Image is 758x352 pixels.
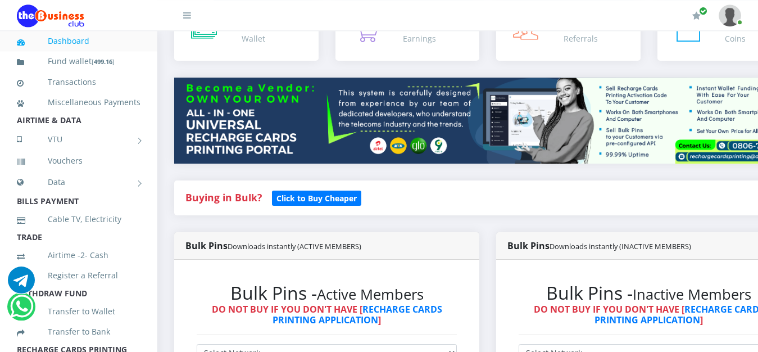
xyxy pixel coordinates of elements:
a: Click to Buy Cheaper [272,191,361,204]
a: Fund wallet[499.16] [17,48,140,75]
a: Chat for support [8,275,35,294]
b: Click to Buy Cheaper [276,193,357,204]
a: VTU [17,125,140,154]
a: ₦30.00/₦30 Earnings [335,4,480,61]
a: Data [17,168,140,196]
a: Register a Referral [17,263,140,288]
strong: Bulk Pins [185,240,361,252]
small: Downloads instantly (INACTIVE MEMBERS) [550,241,691,251]
a: 0/0 Referrals [496,4,641,61]
strong: Bulk Pins [507,240,691,252]
a: ₦499 Wallet [174,4,319,61]
b: 499.16 [94,57,112,66]
a: Miscellaneous Payments [17,89,140,115]
div: Earnings [403,33,462,44]
small: Active Members [317,285,424,304]
a: Dashboard [17,28,140,54]
a: Transfer to Wallet [17,299,140,324]
img: User [719,4,741,26]
small: Inactive Members [633,285,751,304]
strong: DO NOT BUY IF YOU DON'T HAVE [ ] [212,303,442,326]
h2: Bulk Pins - [197,282,457,304]
small: [ ] [92,57,115,66]
div: Referrals [564,33,598,44]
span: Renew/Upgrade Subscription [699,7,707,15]
a: Vouchers [17,148,140,174]
a: RECHARGE CARDS PRINTING APPLICATION [273,303,442,326]
small: Downloads instantly (ACTIVE MEMBERS) [228,241,361,251]
a: Chat for support [10,301,33,320]
div: Wallet [242,33,267,44]
div: Coins [725,33,746,44]
strong: Buying in Bulk? [185,191,262,204]
a: Transfer to Bank [17,319,140,345]
i: Renew/Upgrade Subscription [692,11,701,20]
a: Transactions [17,69,140,95]
a: Cable TV, Electricity [17,206,140,232]
a: Airtime -2- Cash [17,242,140,268]
img: Logo [17,4,84,27]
